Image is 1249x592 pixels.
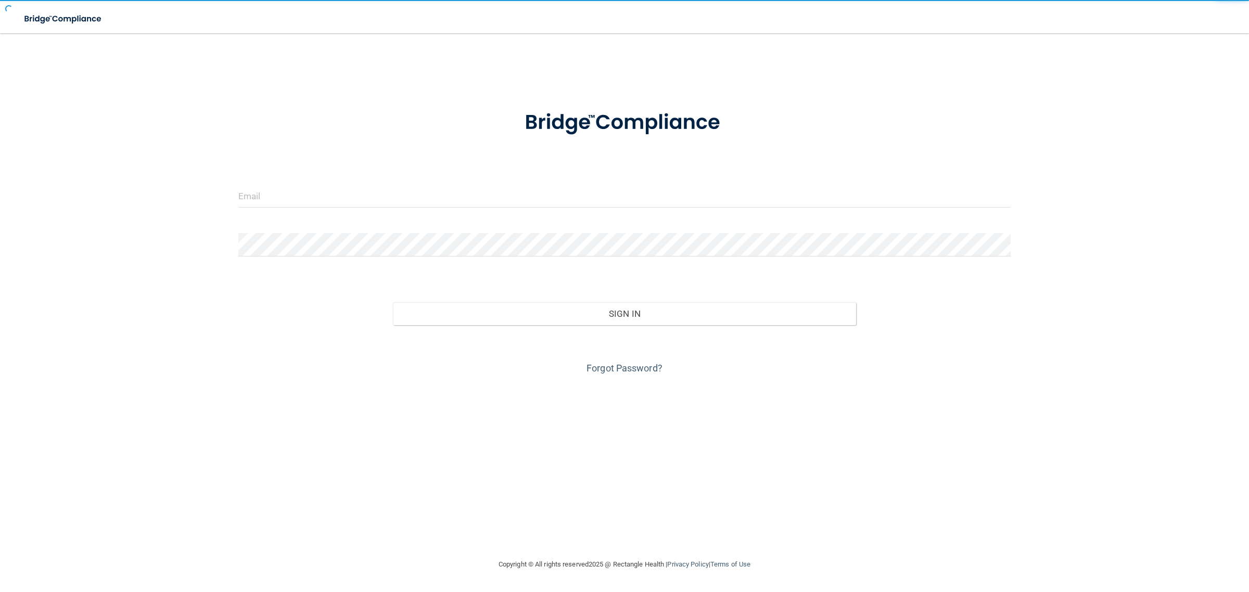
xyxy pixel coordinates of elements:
[393,302,857,325] button: Sign In
[238,184,1011,208] input: Email
[710,560,750,568] a: Terms of Use
[503,96,746,150] img: bridge_compliance_login_screen.278c3ca4.svg
[16,8,111,30] img: bridge_compliance_login_screen.278c3ca4.svg
[587,363,662,374] a: Forgot Password?
[667,560,708,568] a: Privacy Policy
[435,548,814,581] div: Copyright © All rights reserved 2025 @ Rectangle Health | |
